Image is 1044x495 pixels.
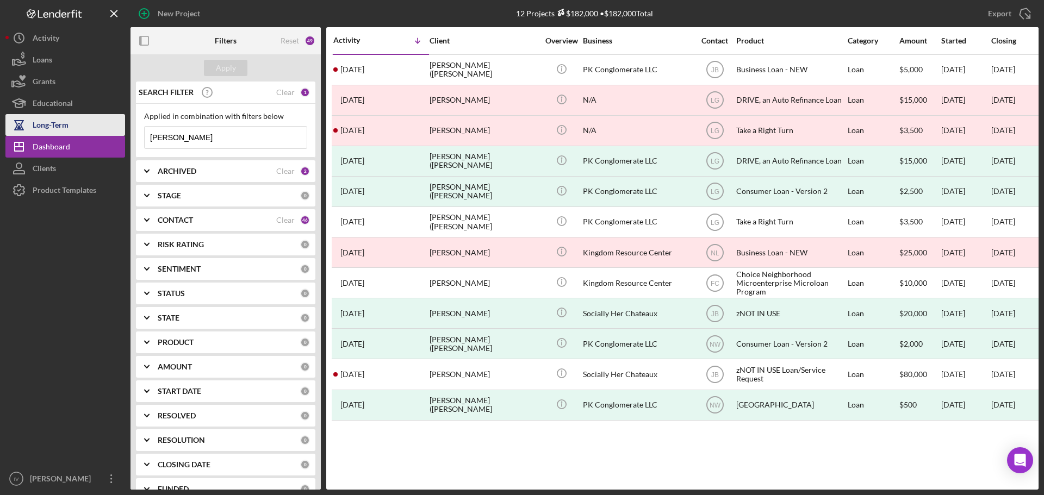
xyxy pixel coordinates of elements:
[300,484,310,494] div: 0
[991,369,1015,379] time: [DATE]
[33,49,52,73] div: Loans
[583,147,692,176] div: PK Conglomerate LLC
[991,126,1015,135] time: [DATE]
[991,217,1015,226] time: [DATE]
[340,65,364,74] time: 2025-07-15 14:31
[710,188,719,196] text: LG
[899,391,940,419] div: $500
[736,116,845,145] div: Take a Right Turn
[300,460,310,469] div: 0
[216,60,236,76] div: Apply
[899,238,940,267] div: $25,000
[5,468,125,490] button: IV[PERSON_NAME]
[27,468,98,492] div: [PERSON_NAME]
[848,268,898,297] div: Loan
[848,360,898,389] div: Loan
[941,268,990,297] div: [DATE]
[941,208,990,236] div: [DATE]
[33,136,70,160] div: Dashboard
[5,27,125,49] button: Activity
[899,36,940,45] div: Amount
[736,329,845,358] div: Consumer Loan - Version 2
[300,313,310,323] div: 0
[736,299,845,328] div: zNOT IN USE
[711,310,718,317] text: JB
[710,158,719,165] text: LG
[158,3,200,24] div: New Project
[430,55,538,84] div: [PERSON_NAME] ([PERSON_NAME]
[5,49,125,71] button: Loans
[33,158,56,182] div: Clients
[991,340,1015,348] div: [DATE]
[736,268,845,297] div: Choice Neighborhood Microenterprise Microloan Program
[991,187,1015,196] div: [DATE]
[941,238,990,267] div: [DATE]
[144,112,307,121] div: Applied in combination with filters below
[848,116,898,145] div: Loan
[736,86,845,115] div: DRIVE, an Auto Refinance Loan
[736,147,845,176] div: DRIVE, an Auto Refinance Loan
[430,116,538,145] div: [PERSON_NAME]
[941,55,990,84] div: [DATE]
[340,279,364,287] time: 2024-05-24 11:39
[899,116,940,145] div: $3,500
[304,35,315,46] div: 49
[281,36,299,45] div: Reset
[711,371,718,379] text: JB
[710,218,719,226] text: LG
[899,86,940,115] div: $15,000
[340,370,364,379] time: 2023-09-08 13:51
[5,179,125,201] button: Product Templates
[5,71,125,92] button: Grants
[848,36,898,45] div: Category
[158,362,192,371] b: AMOUNT
[340,309,364,318] time: 2023-11-13 18:25
[583,177,692,206] div: PK Conglomerate LLC
[736,360,845,389] div: zNOT IN USE Loan/Service Request
[340,96,364,104] time: 2025-02-12 16:47
[340,156,364,165] time: 2024-11-13 23:08
[5,92,125,114] button: Educational
[977,3,1039,24] button: Export
[300,264,310,274] div: 0
[333,36,381,45] div: Activity
[430,299,538,328] div: [PERSON_NAME]
[300,337,310,347] div: 0
[711,66,718,74] text: JB
[848,147,898,176] div: Loan
[276,167,295,176] div: Clear
[300,362,310,372] div: 0
[300,191,310,200] div: 0
[33,27,59,52] div: Activity
[158,191,181,200] b: STAGE
[300,411,310,421] div: 0
[899,217,923,226] span: $3,500
[14,476,19,482] text: IV
[848,299,898,328] div: Loan
[1007,447,1033,473] div: Open Intercom Messenger
[583,329,692,358] div: PK Conglomerate LLC
[736,208,845,236] div: Take a Right Turn
[300,215,310,225] div: 46
[941,391,990,419] div: [DATE]
[5,114,125,136] a: Long-Term
[158,289,185,298] b: STATUS
[991,400,1015,409] div: [DATE]
[736,177,845,206] div: Consumer Loan - Version 2
[300,87,310,97] div: 1
[899,369,927,379] span: $80,000
[899,278,927,287] span: $10,000
[694,36,735,45] div: Contact
[988,3,1011,24] div: Export
[430,268,538,297] div: [PERSON_NAME]
[139,88,194,97] b: SEARCH FILTER
[430,329,538,358] div: [PERSON_NAME] ([PERSON_NAME]
[941,360,990,389] div: [DATE]
[991,156,1015,165] div: [DATE]
[848,208,898,236] div: Loan
[276,88,295,97] div: Clear
[158,240,204,249] b: RISK RATING
[158,387,201,396] b: START DATE
[430,360,538,389] div: [PERSON_NAME]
